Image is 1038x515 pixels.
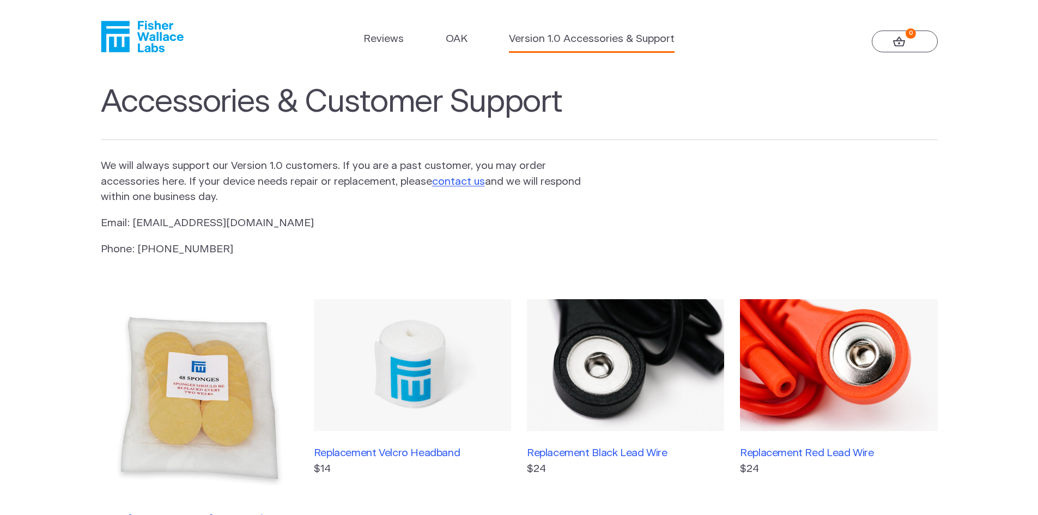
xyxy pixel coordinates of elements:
[363,32,404,47] a: Reviews
[740,462,937,477] p: $24
[314,299,511,431] img: Replacement Velcro Headband
[101,216,582,232] p: Email: [EMAIL_ADDRESS][DOMAIN_NAME]
[101,84,938,141] h1: Accessories & Customer Support
[509,32,675,47] a: Version 1.0 Accessories & Support
[527,447,724,459] h3: Replacement Black Lead Wire
[314,462,511,477] p: $14
[740,447,937,459] h3: Replacement Red Lead Wire
[314,447,511,459] h3: Replacement Velcro Headband
[740,299,937,431] img: Replacement Red Lead Wire
[101,242,582,258] p: Phone: [PHONE_NUMBER]
[527,462,724,477] p: $24
[446,32,468,47] a: OAK
[101,21,184,52] a: Fisher Wallace
[101,299,298,496] img: Extra Fisher Wallace Sponges (48 pack)
[872,31,938,52] a: 0
[527,299,724,431] img: Replacement Black Lead Wire
[432,177,485,187] a: contact us
[906,28,916,39] strong: 0
[101,159,582,205] p: We will always support our Version 1.0 customers. If you are a past customer, you may order acces...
